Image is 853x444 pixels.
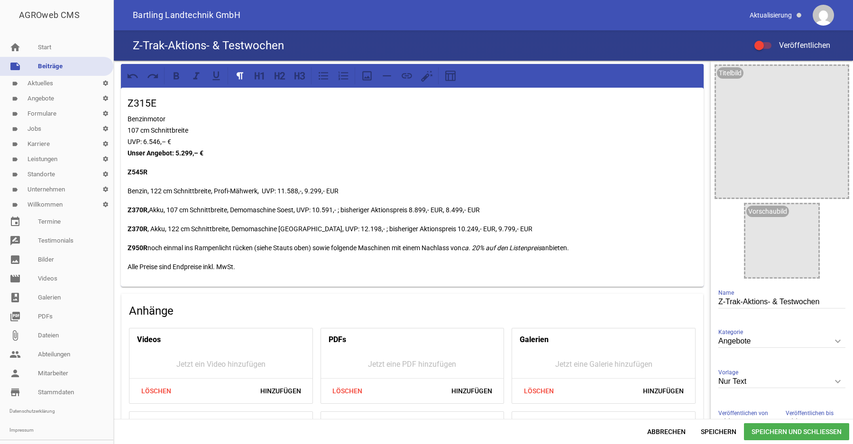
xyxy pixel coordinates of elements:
[746,206,789,217] div: Vorschaubild
[520,416,561,431] h4: Abteilungen
[98,136,113,152] i: settings
[768,41,830,50] span: Veröffentlichen
[325,382,370,399] span: Löschen
[128,149,203,157] strong: Unser Angebot: 5.299,– €
[321,351,504,378] div: Jetzt eine PDF hinzufügen
[329,332,346,347] h4: PDFs
[128,206,149,214] strong: Z370R,
[329,416,386,431] h4: Ansprechpartner
[12,141,18,147] i: label
[9,387,21,398] i: store_mall_directory
[717,67,743,79] div: Titelbild
[129,351,312,378] div: Jetzt ein Video hinzufügen
[9,349,21,360] i: people
[98,182,113,197] i: settings
[128,185,697,197] p: Benzin, 122 cm Schnittbreite, Profi-Mähwerk, UVP: 11.588,-, 9.299,- EUR
[786,408,834,418] span: Veröffentlichen bis
[444,382,500,399] span: Hinzufügen
[640,423,693,440] span: Abbrechen
[128,113,697,159] p: Benzinmotor 107 cm Schnittbreite UVP: 6.546,– €
[744,423,849,440] span: Speichern und Schließen
[461,244,541,252] em: ca. 20% auf den Listenpreis
[98,167,113,182] i: settings
[12,202,18,208] i: label
[9,42,21,53] i: home
[133,38,284,53] h4: Z-Trak-Aktions- & Testwochen
[12,126,18,132] i: label
[137,416,163,431] h4: Dateien
[133,382,179,399] span: Löschen
[635,382,691,399] span: Hinzufügen
[253,382,309,399] span: Hinzufügen
[128,96,697,111] h3: Z315E
[12,187,18,193] i: label
[512,351,695,378] div: Jetzt eine Galerie hinzufügen
[129,303,696,318] h4: Anhänge
[128,168,147,176] strong: Z545R
[98,197,113,212] i: settings
[516,382,561,399] span: Löschen
[128,204,697,216] p: Akku, 107 cm Schnittbreite, Demomaschine Soest, UVP: 10.591,- ; bisheriger Aktionspreis 8.899,- E...
[9,311,21,322] i: picture_as_pdf
[98,121,113,136] i: settings
[128,225,147,233] strong: Z370R
[98,152,113,167] i: settings
[9,292,21,303] i: photo_album
[718,408,768,418] span: Veröffentlichen von
[9,235,21,246] i: rate_review
[12,172,18,178] i: label
[98,76,113,91] i: settings
[128,261,697,272] p: Alle Preise sind Endpreise inkl. MwSt.
[98,106,113,121] i: settings
[9,254,21,265] i: image
[520,332,549,347] h4: Galerien
[12,156,18,163] i: label
[12,81,18,87] i: label
[12,96,18,102] i: label
[133,11,240,19] span: Bartling Landtechnik GmbH
[137,332,161,347] h4: Videos
[9,273,21,284] i: movie
[128,242,697,254] p: noch einmal ins Rampenlicht rücken (siehe Stauts oben) sowie folgende Maschinen mit einem Nachlas...
[98,91,113,106] i: settings
[9,216,21,227] i: event
[830,334,845,349] i: keyboard_arrow_down
[693,423,744,440] span: Speichern
[128,223,697,235] p: , Akku, 122 cm Schnittbreite, Demomaschine [GEOGRAPHIC_DATA], UVP: 12.198,- ; bisheriger Aktionsp...
[9,368,21,379] i: person
[12,111,18,117] i: label
[830,374,845,389] i: keyboard_arrow_down
[9,330,21,341] i: attach_file
[9,61,21,72] i: note
[128,244,147,252] strong: Z950R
